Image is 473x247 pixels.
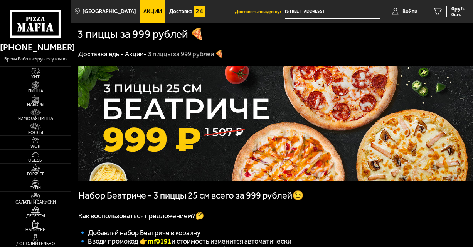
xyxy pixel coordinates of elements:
[194,6,205,17] img: 15daf4d41897b9f0e9f617042186c801.svg
[235,9,285,14] span: Доставить по адресу:
[148,237,172,245] b: mf0191
[148,50,224,58] div: 3 пиццы за 999 рублей 🍕
[78,237,291,245] span: 🔹 Вводи промокод 👉 и стоимость изменится автоматически
[169,9,192,14] span: Доставка
[285,5,379,19] span: Санкт-Петербург, Пушкинский район, посёлок Шушары, Пулковское шоссе, 70
[82,9,136,14] span: [GEOGRAPHIC_DATA]
[78,229,200,237] span: 🔹 Добавляй набор Беатриче в корзину
[143,9,162,14] span: Акции
[285,5,379,19] input: Ваш адрес доставки
[451,12,465,17] span: 0 шт.
[125,50,146,58] a: Акции-
[78,66,473,181] img: 1024x1024
[77,28,204,40] h1: 3 пиццы за 999 рублей 🍕
[451,6,465,12] span: 0 руб.
[78,50,124,58] a: Доставка еды-
[402,9,417,14] span: Войти
[78,212,204,220] span: Как воспользоваться предложением?🤔
[78,190,304,201] span: Набор Беатриче - 3 пиццы 25 см всего за 999 рублей😉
